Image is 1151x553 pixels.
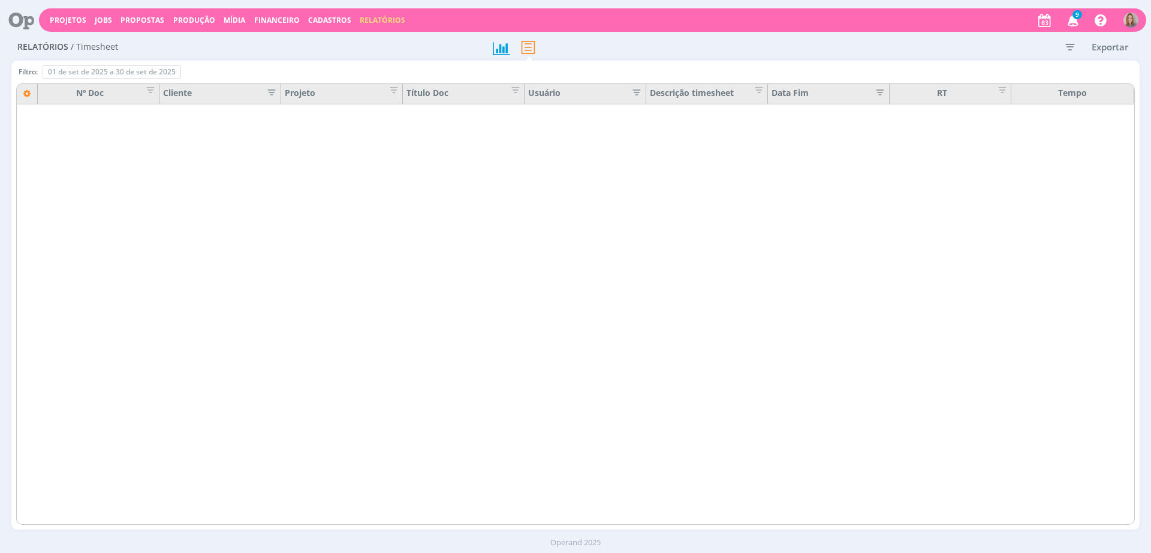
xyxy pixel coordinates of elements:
button: Produção [170,16,219,25]
img: A [1123,13,1138,28]
a: Produção [173,15,215,25]
span: Filtro: [19,67,38,77]
button: A [1123,10,1139,31]
a: Jobs [95,15,112,25]
button: Projetos [46,16,90,25]
button: 01 de set de 2025 a 30 de set de 2025 [43,65,181,79]
a: Projetos [50,15,86,25]
span: Relatórios [17,42,68,52]
span: / Timesheet [71,42,118,52]
a: Mídia [224,15,245,25]
button: Propostas [117,16,168,25]
a: Financeiro [254,15,300,25]
button: 9 [1060,10,1084,31]
button: Mídia [220,16,249,25]
a: Relatórios [360,15,405,25]
button: Exportar [1086,40,1134,55]
span: 01 de set de 2025 a 30 de set de 2025 [48,67,176,77]
span: Propostas [120,15,164,25]
button: Relatórios [356,16,409,25]
span: 9 [1072,10,1082,19]
button: Cadastros [305,16,355,25]
button: Jobs [91,16,116,25]
span: Cadastros [308,15,351,25]
button: Financeiro [251,16,303,25]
